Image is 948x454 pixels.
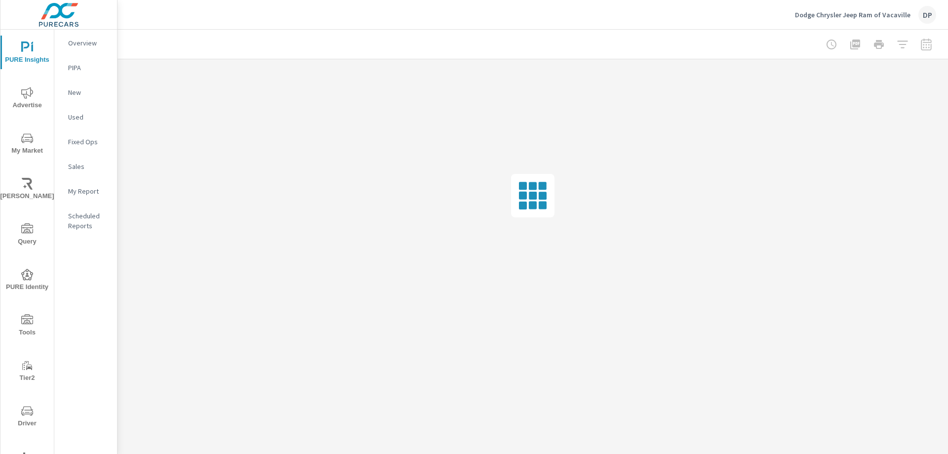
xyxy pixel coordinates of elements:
p: Sales [68,162,109,171]
p: My Report [68,186,109,196]
span: PURE Insights [3,41,51,66]
span: PURE Identity [3,269,51,293]
div: Overview [54,36,117,50]
div: DP [918,6,936,24]
span: My Market [3,132,51,157]
span: Tier2 [3,360,51,384]
p: New [68,87,109,97]
div: PIPA [54,60,117,75]
div: Fixed Ops [54,134,117,149]
span: Driver [3,405,51,429]
span: Advertise [3,87,51,111]
span: [PERSON_NAME] [3,178,51,202]
div: New [54,85,117,100]
span: Tools [3,314,51,338]
div: Used [54,110,117,124]
div: My Report [54,184,117,199]
div: Sales [54,159,117,174]
div: Scheduled Reports [54,208,117,233]
p: Dodge Chrysler Jeep Ram of Vacaville [795,10,910,19]
p: Fixed Ops [68,137,109,147]
span: Query [3,223,51,248]
p: Scheduled Reports [68,211,109,231]
p: Overview [68,38,109,48]
p: Used [68,112,109,122]
p: PIPA [68,63,109,73]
